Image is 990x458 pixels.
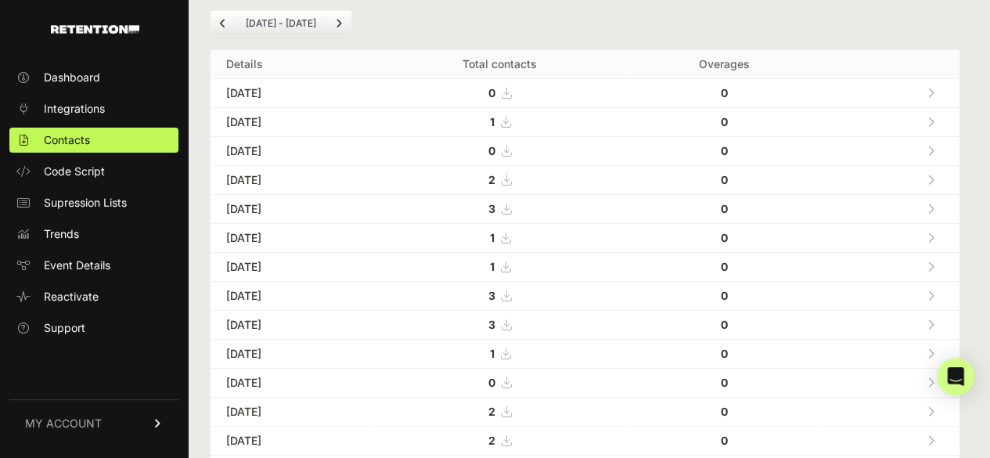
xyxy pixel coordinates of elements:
[721,376,728,389] strong: 0
[211,282,373,311] td: [DATE]
[488,289,511,302] a: 3
[44,226,79,242] span: Trends
[488,173,511,186] a: 2
[721,202,728,215] strong: 0
[721,231,728,244] strong: 0
[211,224,373,253] td: [DATE]
[211,50,373,79] th: Details
[211,108,373,137] td: [DATE]
[488,144,495,157] strong: 0
[211,369,373,398] td: [DATE]
[490,260,495,273] strong: 1
[490,115,495,128] strong: 1
[490,347,495,360] strong: 1
[9,399,178,447] a: MY ACCOUNT
[211,311,373,340] td: [DATE]
[25,416,102,431] span: MY ACCOUNT
[490,260,510,273] a: 1
[721,434,728,447] strong: 0
[488,289,495,302] strong: 3
[721,86,728,99] strong: 0
[211,398,373,427] td: [DATE]
[236,17,326,30] li: [DATE] - [DATE]
[488,86,495,99] strong: 0
[488,318,495,331] strong: 3
[721,260,728,273] strong: 0
[211,427,373,456] td: [DATE]
[9,316,178,341] a: Support
[488,434,511,447] a: 2
[721,405,728,418] strong: 0
[9,128,178,153] a: Contacts
[211,253,373,282] td: [DATE]
[488,405,495,418] strong: 2
[211,137,373,166] td: [DATE]
[488,405,511,418] a: 2
[721,318,728,331] strong: 0
[44,70,100,85] span: Dashboard
[490,231,495,244] strong: 1
[9,65,178,90] a: Dashboard
[9,96,178,121] a: Integrations
[9,222,178,247] a: Trends
[44,195,127,211] span: Supression Lists
[44,164,105,179] span: Code Script
[44,320,85,336] span: Support
[721,115,728,128] strong: 0
[211,340,373,369] td: [DATE]
[490,347,510,360] a: 1
[44,101,105,117] span: Integrations
[721,173,728,186] strong: 0
[9,284,178,309] a: Reactivate
[488,202,495,215] strong: 3
[488,173,495,186] strong: 2
[488,318,511,331] a: 3
[488,376,495,389] strong: 0
[937,358,974,395] div: Open Intercom Messenger
[211,166,373,195] td: [DATE]
[721,347,728,360] strong: 0
[488,202,511,215] a: 3
[211,195,373,224] td: [DATE]
[211,11,236,36] a: Previous
[490,115,510,128] a: 1
[211,79,373,108] td: [DATE]
[721,289,728,302] strong: 0
[9,159,178,184] a: Code Script
[488,434,495,447] strong: 2
[721,144,728,157] strong: 0
[44,258,110,273] span: Event Details
[326,11,351,36] a: Next
[626,50,823,79] th: Overages
[373,50,626,79] th: Total contacts
[44,289,99,305] span: Reactivate
[51,25,139,34] img: Retention.com
[490,231,510,244] a: 1
[9,190,178,215] a: Supression Lists
[44,132,90,148] span: Contacts
[9,253,178,278] a: Event Details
